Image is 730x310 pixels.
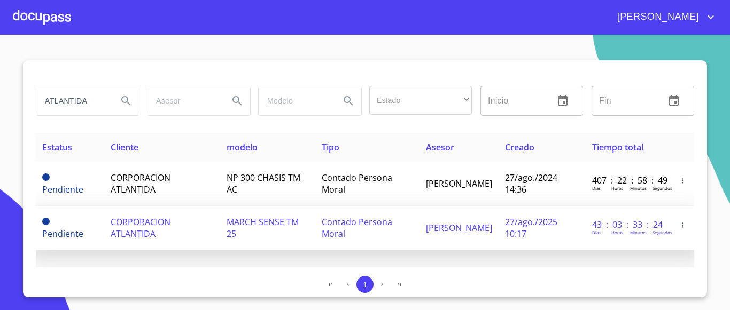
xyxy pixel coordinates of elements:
span: MARCH SENSE TM 25 [227,216,299,240]
span: 1 [363,281,367,289]
span: [PERSON_NAME] [426,178,492,189]
p: Minutos [630,229,647,235]
span: [PERSON_NAME] [609,9,704,26]
span: [PERSON_NAME] [426,222,492,234]
span: CORPORACION ATLANTIDA [111,172,170,195]
p: 43 : 03 : 33 : 24 [592,219,664,230]
p: Dias [592,229,601,235]
span: 27/ago./2025 10:17 [505,216,557,240]
input: search [36,86,109,115]
span: Pendiente [42,184,83,195]
span: Pendiente [42,218,50,225]
span: Cliente [111,141,138,153]
button: 1 [356,276,374,293]
button: account of current user [609,9,717,26]
p: Horas [611,185,623,191]
input: search [259,86,331,115]
p: Minutos [630,185,647,191]
p: Horas [611,229,623,235]
span: NP 300 CHASIS TM AC [227,172,300,195]
span: Pendiente [42,173,50,181]
p: Segundos [653,185,672,191]
span: Creado [505,141,534,153]
p: Dias [592,185,601,191]
button: Search [336,88,361,114]
span: Contado Persona Moral [322,172,392,195]
p: Segundos [653,229,672,235]
div: ​ [369,86,472,115]
span: CORPORACION ATLANTIDA [111,216,170,240]
span: 27/ago./2024 14:36 [505,172,557,195]
span: Asesor [426,141,454,153]
button: Search [113,88,139,114]
input: search [147,86,220,115]
span: Pendiente [42,228,83,240]
span: Contado Persona Moral [322,216,392,240]
span: modelo [227,141,258,153]
p: 407 : 22 : 58 : 49 [592,174,664,186]
span: Tipo [322,141,339,153]
span: Estatus [42,141,72,153]
span: Tiempo total [592,141,643,153]
button: Search [224,88,250,114]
